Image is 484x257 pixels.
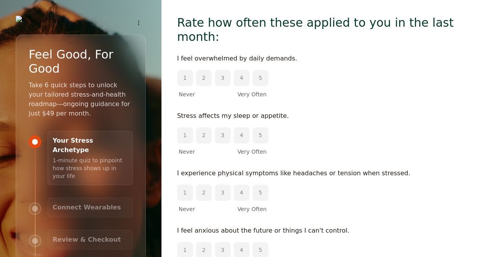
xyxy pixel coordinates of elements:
[234,127,249,143] button: 4
[237,90,266,98] span: Very Often
[53,136,128,155] h3: Your Stress Archetype
[16,16,67,25] img: Everlast Logo
[215,70,231,86] button: 3
[253,185,268,200] button: 5
[196,127,212,143] button: 2
[177,127,193,143] button: 1
[215,185,231,200] button: 3
[253,70,268,86] button: 5
[29,81,133,118] p: Take 6 quick steps to unlock your tailored stress-and-health roadmap—ongoing guidance for just $4...
[177,16,468,44] h1: Rate how often these applied to you in the last month:
[179,205,195,213] span: Never
[253,127,268,143] button: 5
[177,185,193,200] button: 1
[234,70,249,86] button: 4
[237,148,266,156] span: Very Often
[237,205,266,213] span: Very Often
[177,53,468,64] p: I feel overwhelmed by daily demands.
[196,70,212,86] button: 2
[53,235,128,244] h3: Review & Checkout
[53,155,128,180] p: 1-minute quiz to pinpoint how stress shows up in your life
[196,185,212,200] button: 2
[177,70,193,86] button: 1
[177,168,468,178] p: I experience physical symptoms like headaches or tension when stressed.
[177,226,468,236] p: I feel anxious about the future or things I can't control.
[179,148,195,156] span: Never
[177,111,468,121] p: Stress affects my sleep or appetite.
[215,127,231,143] button: 3
[53,203,128,212] h3: Connect Wearables
[29,48,133,76] h2: Feel Good, For Good
[179,90,195,98] span: Never
[234,185,249,200] button: 4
